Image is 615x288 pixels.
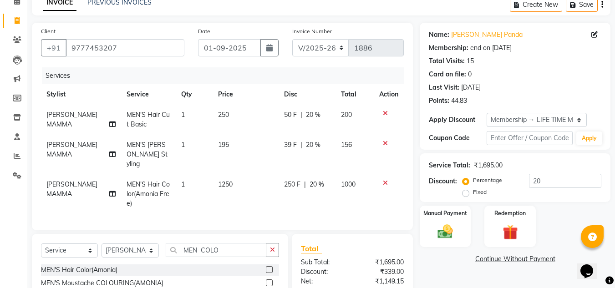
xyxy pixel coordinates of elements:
[181,180,185,188] span: 1
[176,84,212,105] th: Qty
[310,180,324,189] span: 20 %
[127,111,170,128] span: MEN'S Hair Cut Basic
[166,243,266,257] input: Search or Scan
[341,111,352,119] span: 200
[429,56,465,66] div: Total Visits:
[577,252,606,279] iframe: chat widget
[294,258,352,267] div: Sub Total:
[292,27,332,35] label: Invoice Number
[352,267,411,277] div: ₹339.00
[66,39,184,56] input: Search by Name/Mobile/Email/Code
[41,39,66,56] button: +91
[300,140,302,150] span: |
[284,140,297,150] span: 39 F
[284,180,300,189] span: 250 F
[498,223,523,242] img: _gift.svg
[429,43,468,53] div: Membership:
[181,141,185,149] span: 1
[42,67,411,84] div: Services
[46,141,97,158] span: [PERSON_NAME] MAMMA
[41,27,56,35] label: Client
[352,277,411,286] div: ₹1,149.15
[218,180,233,188] span: 1250
[487,131,573,145] input: Enter Offer / Coupon Code
[429,115,486,125] div: Apply Discount
[473,188,487,196] label: Fixed
[576,131,602,145] button: Apply
[429,96,449,106] div: Points:
[433,223,457,240] img: _cash.svg
[218,141,229,149] span: 195
[294,277,352,286] div: Net:
[41,265,117,275] div: MEN'S Hair Color(Amonia)
[127,141,168,168] span: MEN'S [PERSON_NAME] Styling
[218,111,229,119] span: 250
[429,177,457,186] div: Discount:
[374,84,404,105] th: Action
[284,110,297,120] span: 50 F
[341,141,352,149] span: 156
[352,258,411,267] div: ₹1,695.00
[341,180,356,188] span: 1000
[41,84,121,105] th: Stylist
[181,111,185,119] span: 1
[470,43,512,53] div: end on [DATE]
[429,161,470,170] div: Service Total:
[46,180,97,198] span: [PERSON_NAME] MAMMA
[213,84,279,105] th: Price
[335,84,374,105] th: Total
[304,180,306,189] span: |
[494,209,526,217] label: Redemption
[467,56,474,66] div: 15
[468,70,472,79] div: 0
[294,267,352,277] div: Discount:
[198,27,210,35] label: Date
[461,83,481,92] div: [DATE]
[301,244,322,253] span: Total
[422,254,609,264] a: Continue Without Payment
[306,110,320,120] span: 20 %
[474,161,503,170] div: ₹1,695.00
[429,133,486,143] div: Coupon Code
[306,140,320,150] span: 20 %
[473,176,502,184] label: Percentage
[423,209,467,217] label: Manual Payment
[429,30,449,40] div: Name:
[121,84,176,105] th: Service
[451,30,523,40] a: [PERSON_NAME] Panda
[451,96,467,106] div: 44.83
[300,110,302,120] span: |
[279,84,335,105] th: Disc
[127,180,170,207] span: MEN'S Hair Color(Amonia Free)
[429,83,459,92] div: Last Visit:
[46,111,97,128] span: [PERSON_NAME] MAMMA
[41,278,163,288] div: MEN'S Moustache COLOURING(AMONIA)
[429,70,466,79] div: Card on file:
